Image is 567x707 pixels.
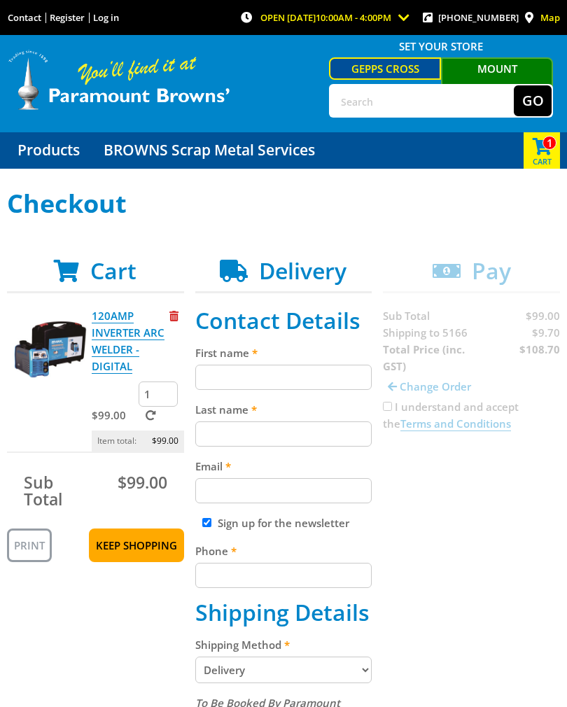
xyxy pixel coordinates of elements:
[514,85,552,116] button: Go
[195,657,372,683] select: Please select a shipping method.
[93,132,325,169] a: Go to the BROWNS Scrap Metal Services page
[169,309,178,323] a: Remove from cart
[260,11,391,24] span: OPEN [DATE]
[89,528,184,562] a: Keep Shopping
[7,528,52,562] a: Print
[438,11,519,24] a: [PHONE_NUMBER]
[93,11,119,24] a: Log in
[195,365,372,390] input: Please enter your first name.
[118,471,167,493] span: $99.00
[7,49,231,111] img: Paramount Browns'
[50,11,85,24] a: Go to the registration page
[195,307,372,334] h2: Contact Details
[195,542,372,559] label: Phone
[195,636,372,653] label: Shipping Method
[259,255,346,286] span: Delivery
[8,11,41,24] a: Go to the Contact page
[92,309,164,374] a: 120AMP INVERTER ARC WELDER - DIGITAL
[7,132,90,169] a: Go to the Products page
[329,57,441,80] a: Gepps Cross
[316,11,391,24] span: 10:00am - 4:00pm
[24,471,62,510] span: Sub Total
[195,458,372,475] label: Email
[524,132,560,169] div: Cart
[7,307,91,391] img: 120AMP INVERTER ARC WELDER - DIGITAL
[330,85,514,116] input: Search
[92,407,137,423] p: $99.00
[90,255,136,286] span: Cart
[218,516,349,530] label: Sign up for the newsletter
[441,57,553,99] a: Mount [PERSON_NAME]
[195,401,372,418] label: Last name
[195,344,372,361] label: First name
[195,599,372,626] h2: Shipping Details
[542,136,556,150] span: 1
[92,430,184,451] p: Item total:
[195,563,372,588] input: Please enter your telephone number.
[195,421,372,447] input: Please enter your last name.
[329,36,553,56] span: Set your store
[152,430,178,451] span: $99.00
[195,478,372,503] input: Please enter your email address.
[7,190,560,218] h1: Checkout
